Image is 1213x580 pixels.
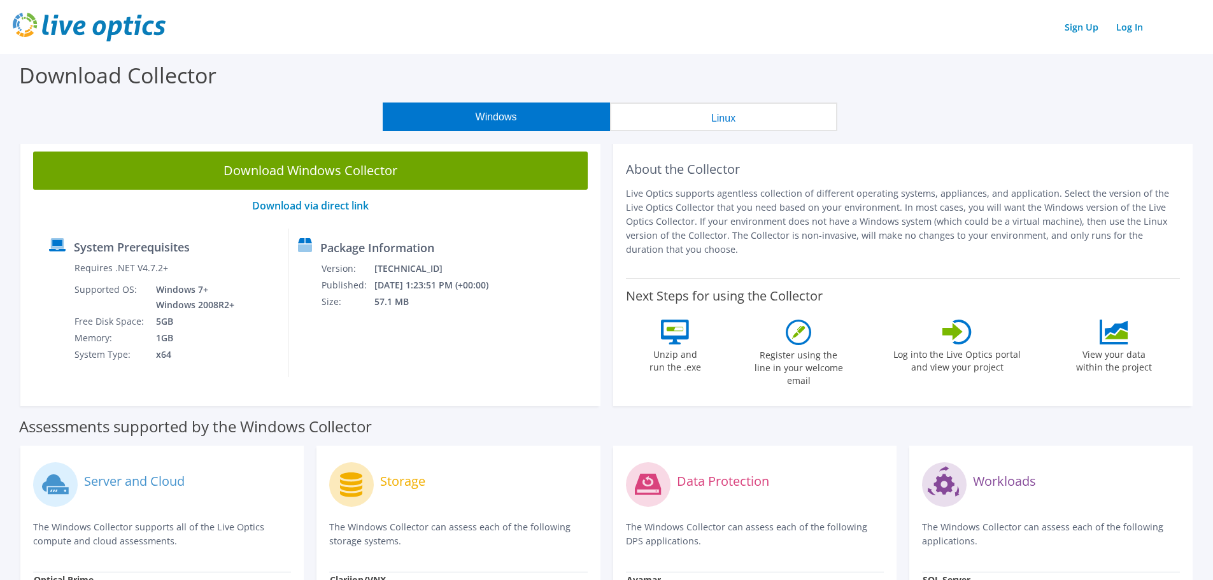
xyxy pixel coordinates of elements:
[74,330,146,346] td: Memory:
[74,346,146,363] td: System Type:
[380,475,425,488] label: Storage
[74,241,190,253] label: System Prerequisites
[146,346,237,363] td: x64
[677,475,769,488] label: Data Protection
[146,281,237,313] td: Windows 7+ Windows 2008R2+
[626,187,1181,257] p: Live Optics supports agentless collection of different operating systems, appliances, and applica...
[626,520,884,548] p: The Windows Collector can assess each of the following DPS applications.
[74,313,146,330] td: Free Disk Space:
[74,281,146,313] td: Supported OS:
[922,520,1180,548] p: The Windows Collector can assess each of the following applications.
[19,420,372,433] label: Assessments supported by the Windows Collector
[374,260,506,277] td: [TECHNICAL_ID]
[973,475,1036,488] label: Workloads
[320,241,434,254] label: Package Information
[321,277,374,294] td: Published:
[33,520,291,548] p: The Windows Collector supports all of the Live Optics compute and cloud assessments.
[383,103,610,131] button: Windows
[252,199,369,213] a: Download via direct link
[321,294,374,310] td: Size:
[146,330,237,346] td: 1GB
[1068,344,1160,374] label: View your data within the project
[146,313,237,330] td: 5GB
[74,262,168,274] label: Requires .NET V4.7.2+
[374,294,506,310] td: 57.1 MB
[321,260,374,277] td: Version:
[1110,18,1149,36] a: Log In
[626,288,823,304] label: Next Steps for using the Collector
[626,162,1181,177] h2: About the Collector
[84,475,185,488] label: Server and Cloud
[33,152,588,190] a: Download Windows Collector
[646,344,704,374] label: Unzip and run the .exe
[13,13,166,41] img: live_optics_svg.svg
[893,344,1021,374] label: Log into the Live Optics portal and view your project
[19,60,216,90] label: Download Collector
[751,345,846,387] label: Register using the line in your welcome email
[610,103,837,131] button: Linux
[329,520,587,548] p: The Windows Collector can assess each of the following storage systems.
[1058,18,1105,36] a: Sign Up
[374,277,506,294] td: [DATE] 1:23:51 PM (+00:00)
